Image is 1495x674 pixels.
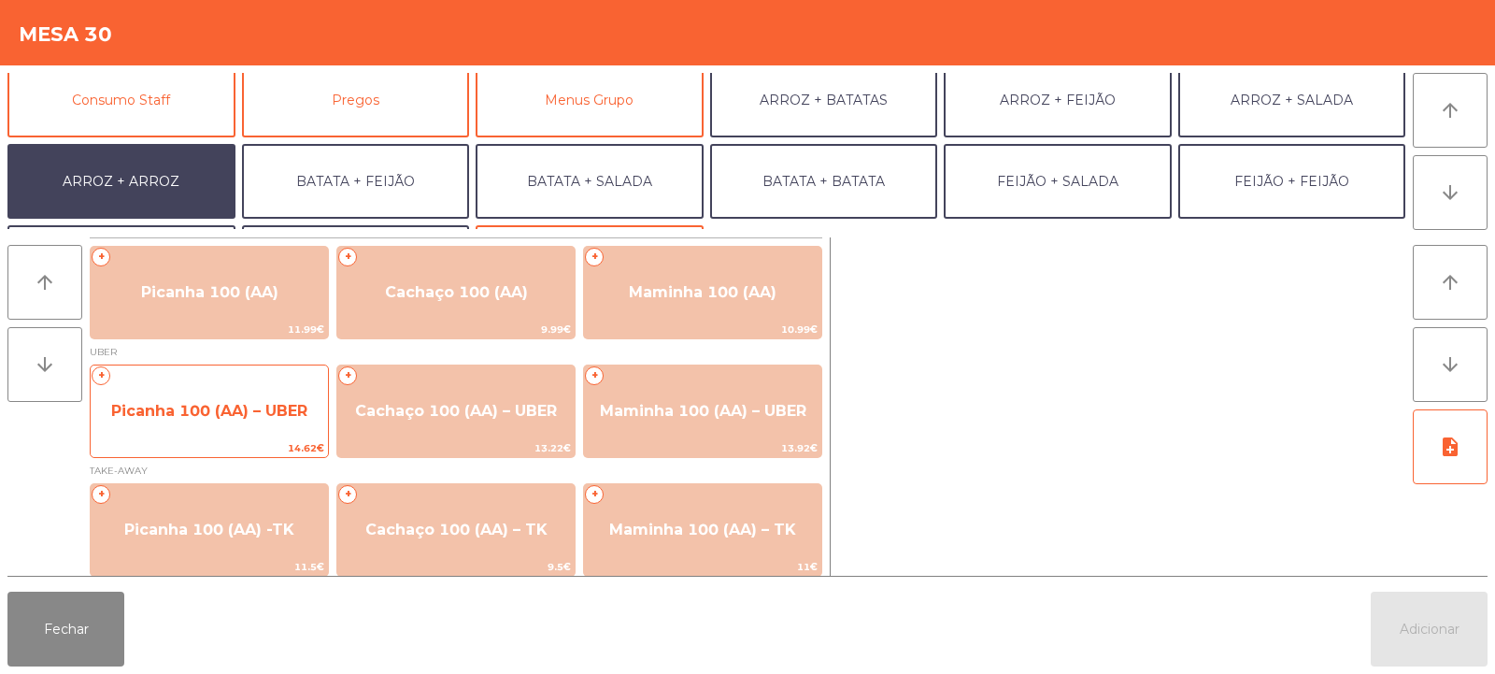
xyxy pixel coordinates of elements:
i: arrow_upward [1439,271,1461,294]
span: Picanha 100 (AA) -TK [124,521,294,538]
button: EXTRAS UBER [242,225,470,300]
button: BATATA + BATATA [710,144,938,219]
span: + [92,366,110,385]
button: Fechar [7,592,124,667]
span: UBER [90,343,822,361]
span: + [92,248,110,266]
span: Picanha 100 (AA) – UBER [111,402,307,420]
button: ARROZ + ARROZ [7,144,235,219]
button: note_add [1413,409,1488,484]
span: Maminha 100 (AA) – TK [609,521,796,538]
span: Maminha 100 (AA) – UBER [600,402,806,420]
span: 9.99€ [337,321,575,338]
button: arrow_upward [7,245,82,320]
button: ARROZ + BATATAS [710,63,938,137]
button: arrow_downward [1413,155,1488,230]
span: + [585,248,604,266]
i: arrow_upward [1439,99,1461,122]
span: Cachaço 100 (AA) – TK [365,521,548,538]
span: TAKE-AWAY [90,462,822,480]
span: 13.92€ [584,439,821,457]
span: 11.5€ [91,558,328,576]
button: BATATA + FEIJÃO [242,144,470,219]
h4: Mesa 30 [19,21,112,49]
span: 14.62€ [91,439,328,457]
button: arrow_downward [7,327,82,402]
span: Cachaço 100 (AA) [385,283,528,301]
i: note_add [1439,436,1461,458]
button: SALADA + SALADA [7,225,235,300]
i: arrow_downward [1439,181,1461,204]
span: + [338,248,357,266]
button: BATATA + SALADA [476,144,704,219]
button: Pregos [242,63,470,137]
button: FEIJÃO + SALADA [944,144,1172,219]
button: Menus Grupo [476,63,704,137]
span: 13.22€ [337,439,575,457]
button: Consumo Staff [7,63,235,137]
button: arrow_downward [1413,327,1488,402]
button: COMBOS [476,225,704,300]
button: arrow_upward [1413,73,1488,148]
span: 10.99€ [584,321,821,338]
button: arrow_upward [1413,245,1488,320]
button: ARROZ + FEIJÃO [944,63,1172,137]
span: + [338,485,357,504]
span: 9.5€ [337,558,575,576]
button: ARROZ + SALADA [1178,63,1406,137]
span: + [585,366,604,385]
span: Maminha 100 (AA) [629,283,776,301]
span: + [585,485,604,504]
i: arrow_downward [1439,353,1461,376]
span: 11.99€ [91,321,328,338]
span: 11€ [584,558,821,576]
span: Picanha 100 (AA) [141,283,278,301]
span: Cachaço 100 (AA) – UBER [355,402,557,420]
span: + [338,366,357,385]
button: FEIJÃO + FEIJÃO [1178,144,1406,219]
span: + [92,485,110,504]
i: arrow_downward [34,353,56,376]
i: arrow_upward [34,271,56,294]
